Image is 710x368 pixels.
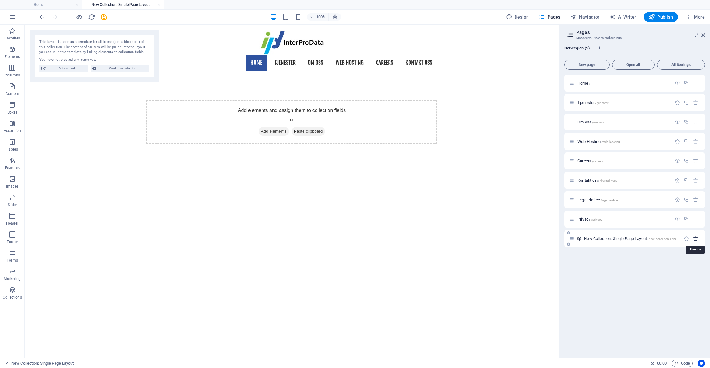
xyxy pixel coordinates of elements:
[592,159,603,163] span: /careers
[591,218,602,221] span: /privacy
[8,202,17,207] p: Slider
[567,63,607,67] span: New page
[649,14,673,20] span: Publish
[564,44,590,53] span: Norwegian (9)
[5,165,20,170] p: Features
[536,12,563,22] button: Pages
[675,119,680,125] div: Settings
[75,13,83,21] button: Click here to leave preview mode and continue editing
[576,30,705,35] h2: Pages
[234,102,264,111] span: Add elements
[584,236,676,241] span: New Collection: Single Page Layout
[577,197,618,202] span: Legal Notice
[661,361,662,366] span: :
[39,57,149,63] div: You have not created any items yet.
[3,295,22,300] p: Collections
[576,139,672,143] div: Web Hosting/web-hosting
[693,100,698,105] div: Remove
[39,14,46,21] i: Undo: Insert preset assets (Ctrl+Z)
[307,13,329,21] button: 100%
[577,159,603,163] span: Click to open page
[7,258,18,263] p: Forms
[570,14,600,20] span: Navigator
[577,139,620,144] span: Click to open page
[651,360,667,367] h6: Session time
[577,81,590,85] span: Click to open page
[615,63,652,67] span: Open all
[684,81,689,86] div: Duplicate
[88,13,95,21] button: reload
[693,119,698,125] div: Remove
[610,14,636,20] span: AI Writer
[600,179,618,182] span: /kontakt-oss
[4,128,21,133] p: Accordion
[675,178,680,183] div: Settings
[601,140,620,143] span: /web-hosting
[693,158,698,163] div: Remove
[683,12,707,22] button: More
[577,236,582,241] div: This layout is used as a template for all items (e.g. a blog post) of this collection. The conten...
[564,46,705,57] div: Language Tabs
[675,197,680,202] div: Settings
[693,197,698,202] div: Remove
[612,60,655,70] button: Open all
[675,360,690,367] span: Code
[684,100,689,105] div: Duplicate
[595,101,608,105] span: /tjenester
[582,237,681,241] div: New Collection: Single Page Layout/new-collection-item
[577,120,604,124] span: Click to open page
[6,221,18,226] p: Header
[577,100,608,105] span: Click to open page
[607,12,639,22] button: AI Writer
[100,13,108,21] button: save
[675,81,680,86] div: Settings
[675,100,680,105] div: Settings
[564,60,610,70] button: New page
[88,14,95,21] i: Reload page
[657,60,705,70] button: All Settings
[504,12,532,22] div: Design (Ctrl+Alt+Y)
[4,276,21,281] p: Marketing
[675,217,680,222] div: Settings
[82,1,164,8] h4: New Collection: Single Page Layout
[693,178,698,183] div: Remove
[684,217,689,222] div: Duplicate
[657,360,667,367] span: 00 00
[39,39,149,55] div: This layout is used as a template for all items (e.g. a blog post) of this collection. The conten...
[693,139,698,144] div: Remove
[684,178,689,183] div: Duplicate
[6,184,19,189] p: Images
[39,65,88,72] button: Edit content
[5,360,74,367] a: Click to cancel selection. Double-click to open Pages
[577,217,602,221] span: Click to open page
[592,121,604,124] span: /om-oss
[576,178,672,182] div: Kontakt oss/kontakt-oss
[684,236,689,241] div: Settings
[684,139,689,144] div: Duplicate
[675,139,680,144] div: Settings
[39,13,46,21] button: undo
[91,65,149,72] button: Configure collection
[647,237,676,241] span: /new-collection-item
[122,76,413,119] div: Add elements and assign them to collection fields
[576,198,672,202] div: Legal Notice/legal-notice
[693,81,698,86] div: The startpage cannot be deleted
[672,360,693,367] button: Code
[698,360,705,367] button: Usercentrics
[601,198,618,202] span: /legal-notice
[684,119,689,125] div: Duplicate
[576,120,672,124] div: Om oss/om-oss
[7,147,18,152] p: Tables
[5,54,20,59] p: Elements
[506,14,529,20] span: Design
[576,217,672,221] div: Privacy/privacy
[644,12,678,22] button: Publish
[539,14,560,20] span: Pages
[576,159,672,163] div: Careers/careers
[47,65,86,72] span: Edit content
[577,178,617,183] span: Click to open page
[684,197,689,202] div: Duplicate
[576,35,693,41] h3: Manage your pages and settings
[576,81,672,85] div: Home/
[504,12,532,22] button: Design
